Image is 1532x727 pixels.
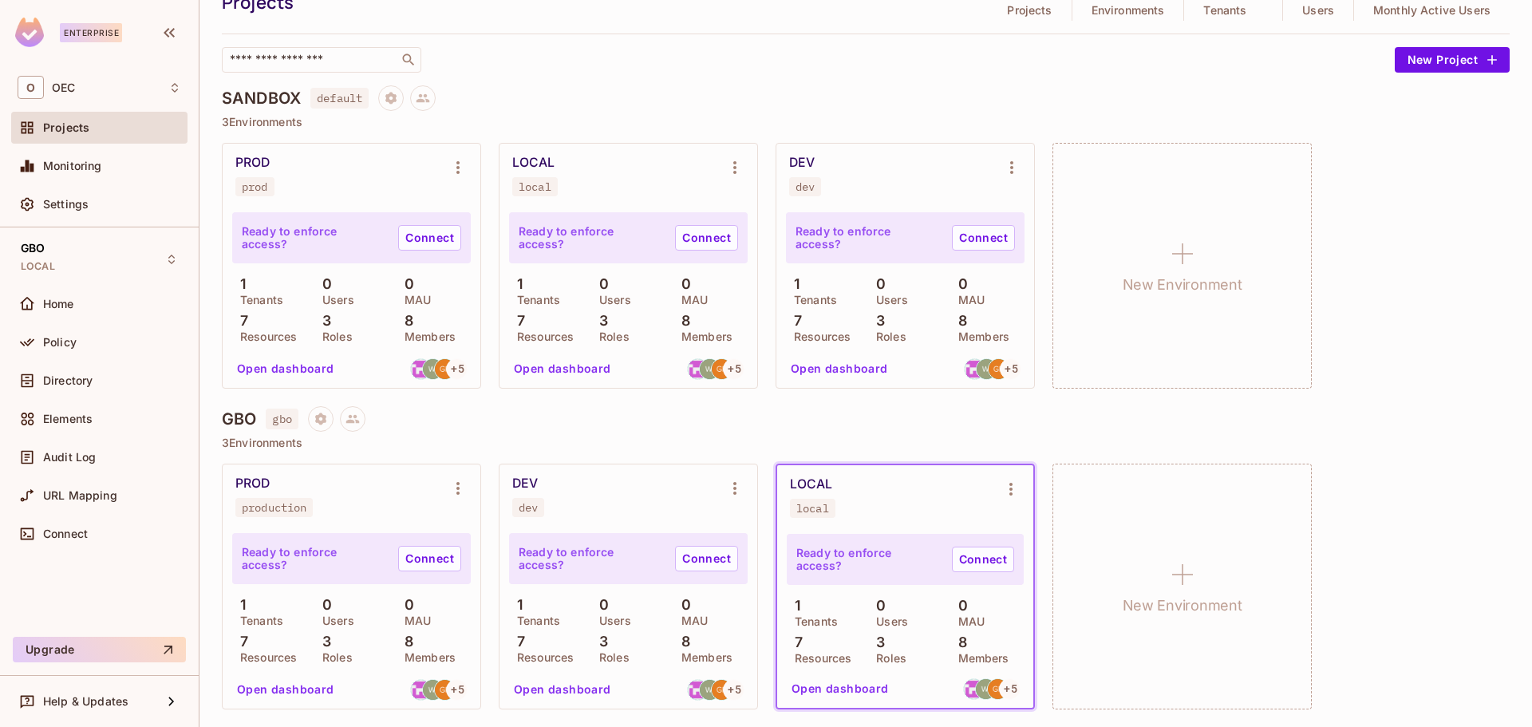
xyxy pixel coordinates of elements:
p: 0 [314,276,332,292]
p: 0 [314,597,332,613]
p: 3 [591,313,608,329]
div: LOCAL [790,476,832,492]
img: wil.peck@oeconnection.com [423,680,443,700]
p: MAU [673,614,708,627]
p: Roles [868,330,906,343]
span: + 5 [451,684,464,695]
p: Members [397,651,456,664]
span: Settings [43,198,89,211]
span: + 5 [728,363,740,374]
p: 0 [591,597,609,613]
p: Roles [591,651,630,664]
p: Roles [868,652,906,665]
span: + 5 [728,684,740,695]
p: 8 [950,634,967,650]
p: 3 [591,634,608,650]
span: Projects [43,121,89,134]
img: wil.peck@oeconnection.com [976,679,996,699]
span: Help & Updates [43,695,128,708]
img: Santiago.DeIralaMut@oeconnection.com [688,680,708,700]
p: 8 [950,313,967,329]
div: local [519,180,551,193]
div: production [242,501,306,514]
h1: New Environment [1123,594,1242,618]
p: Members [673,651,732,664]
p: Users [591,294,631,306]
a: Connect [398,225,461,251]
span: Directory [43,374,93,387]
div: Enterprise [60,23,122,42]
p: 7 [232,634,248,650]
span: + 5 [1005,363,1017,374]
span: Project settings [308,414,334,429]
p: Users [314,294,354,306]
p: Resources [786,330,851,343]
p: 1 [232,276,246,292]
p: Resources [232,330,297,343]
button: Environment settings [442,472,474,504]
button: Open dashboard [231,677,341,702]
span: Policy [43,336,77,349]
p: 0 [397,276,414,292]
div: dev [519,501,538,514]
button: New Project [1395,47,1510,73]
p: MAU [397,294,431,306]
p: MAU [950,615,985,628]
p: 1 [232,597,246,613]
span: Connect [43,527,88,540]
p: 3 Environments [222,437,1510,449]
span: LOCAL [21,260,55,273]
div: PROD [235,155,270,171]
p: Tenants [232,294,283,306]
div: DEV [789,155,815,171]
p: 7 [509,313,525,329]
span: gbo [266,409,298,429]
button: Open dashboard [785,676,895,701]
img: Santiago.DeIralaMut@oeconnection.com [411,359,431,379]
span: GBO [21,242,45,255]
button: Environment settings [442,152,474,184]
img: greg.petros@oeconnection.com [989,359,1009,379]
div: dev [796,180,815,193]
p: Projects [1007,4,1052,17]
p: 1 [787,598,800,614]
p: 8 [397,313,413,329]
button: Open dashboard [231,356,341,381]
p: Ready to enforce access? [242,225,385,251]
p: 8 [673,313,690,329]
p: Tenants [232,614,283,627]
img: wil.peck@oeconnection.com [423,359,443,379]
span: default [310,88,369,109]
span: O [18,76,44,99]
p: Roles [314,330,353,343]
div: LOCAL [512,155,555,171]
img: Santiago.DeIralaMut@oeconnection.com [688,359,708,379]
a: Connect [952,547,1014,572]
div: local [796,502,829,515]
p: Resources [787,652,851,665]
p: Tenants [1203,4,1246,17]
button: Upgrade [13,637,186,662]
img: wil.peck@oeconnection.com [977,359,997,379]
p: 0 [673,276,691,292]
img: greg.petros@oeconnection.com [435,680,455,700]
img: greg.petros@oeconnection.com [712,680,732,700]
span: Monitoring [43,160,102,172]
img: greg.petros@oeconnection.com [988,679,1008,699]
p: Ready to enforce access? [519,225,662,251]
a: Connect [675,546,738,571]
p: MAU [673,294,708,306]
img: Santiago.DeIralaMut@oeconnection.com [965,359,985,379]
p: MAU [950,294,985,306]
p: Tenants [509,614,560,627]
p: Users [591,614,631,627]
p: Resources [509,330,574,343]
p: Users [1302,4,1334,17]
button: Open dashboard [507,356,618,381]
img: wil.peck@oeconnection.com [700,680,720,700]
p: Ready to enforce access? [519,546,662,571]
span: + 5 [1004,683,1017,694]
img: SReyMgAAAABJRU5ErkJggg== [15,18,44,47]
div: prod [242,180,268,193]
p: 7 [786,313,802,329]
